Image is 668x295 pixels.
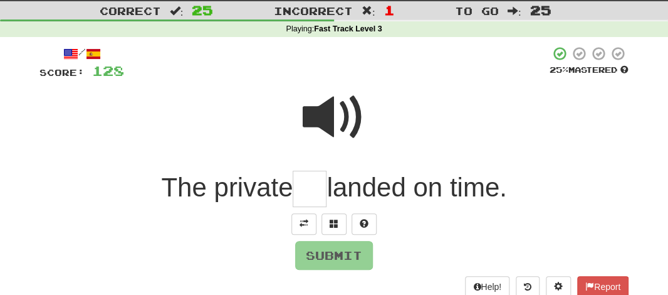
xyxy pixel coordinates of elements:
[274,4,353,17] span: Incorrect
[550,65,629,76] div: Mastered
[100,4,161,17] span: Correct
[92,63,124,78] span: 128
[508,6,521,16] span: :
[39,67,85,78] span: Score:
[291,213,316,235] button: Toggle translation (alt+t)
[295,241,373,270] button: Submit
[384,3,394,18] span: 1
[326,173,506,202] span: landed on time.
[170,6,184,16] span: :
[362,6,375,16] span: :
[455,4,499,17] span: To go
[321,213,347,235] button: Switch sentence to multiple choice alt+p
[550,65,568,75] span: 25 %
[192,3,213,18] span: 25
[161,173,293,202] span: The private
[352,213,377,235] button: Single letter hint - you only get 1 per sentence and score half the points! alt+h
[314,24,382,33] strong: Fast Track Level 3
[530,3,551,18] span: 25
[39,46,124,62] div: /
